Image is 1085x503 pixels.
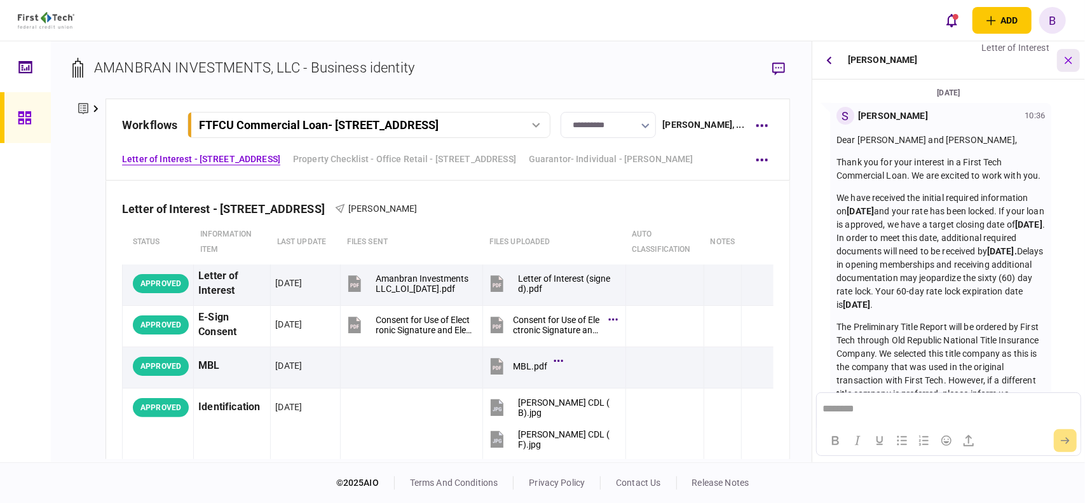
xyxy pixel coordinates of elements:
span: Dear [PERSON_NAME] and [PERSON_NAME], [836,135,1017,145]
button: Bullet list [891,432,913,450]
div: [DATE] [275,277,302,289]
div: APPROVED [133,357,189,376]
th: Information item [194,220,271,265]
div: Letter of Interest (signed).pdf [518,273,614,294]
div: David Bergstrom CDL (B).jpg [518,397,614,418]
button: open adding identity options [972,7,1032,34]
strong: [DATE] [843,300,870,310]
div: APPROVED [133,398,189,417]
a: Property Checklist - Office Retail - [STREET_ADDRESS] [293,153,516,166]
div: [DATE] [817,86,1080,100]
button: FTFCU Commercial Loan- [STREET_ADDRESS] [188,112,550,138]
a: privacy policy [529,478,585,488]
button: MBL.pdf [488,352,560,380]
a: terms and conditions [410,478,498,488]
div: [DATE] [275,359,302,372]
div: [DATE] [275,401,302,413]
th: last update [271,220,341,265]
button: Maria Bergstrom CDL (B).jpg [488,457,614,485]
th: status [123,220,194,265]
div: AMANBRAN INVESTMENTS, LLC - Business identity [94,57,414,78]
iframe: Rich Text Area [817,393,1080,425]
div: MBL.pdf [513,361,547,371]
th: auto classification [625,220,704,265]
a: Letter of Interest - [STREET_ADDRESS] [122,153,280,166]
button: Italic [847,432,868,450]
button: Bold [824,432,846,450]
div: APPROVED [133,274,189,293]
button: Amanbran Investments LLC_LOI_09.17.25.pdf [345,269,472,298]
div: [PERSON_NAME] , ... [662,118,744,132]
th: Files uploaded [483,220,625,265]
div: FTFCU Commercial Loan - [STREET_ADDRESS] [199,118,439,132]
div: APPROVED [133,315,189,334]
th: notes [704,220,742,265]
button: Underline [869,432,891,450]
button: Numbered list [913,432,935,450]
div: Letter of Interest [982,41,1049,55]
button: open notifications list [938,7,965,34]
div: workflows [122,116,177,134]
div: 10:36 [1025,109,1045,122]
div: E-Sign Consent [198,310,266,340]
strong: [DATE] [847,206,874,216]
div: S [836,107,854,125]
div: © 2025 AIO [336,476,395,490]
div: Letter of Interest - [STREET_ADDRESS] [122,202,335,216]
div: Amanbran Investments LLC_LOI_09.17.25.pdf [376,273,472,294]
div: David Bergstrom CDL (F).jpg [518,429,614,450]
button: Letter of Interest (signed).pdf [488,269,614,298]
th: files sent [341,220,483,265]
div: Letter of Interest [198,269,266,298]
strong: [DATE]. [987,246,1017,256]
div: Identification [198,393,266,422]
div: MBL [198,352,266,380]
span: Thank you for your interest in a First Tech Commercial Loan. We are excited to work with you. [836,157,1041,181]
a: contact us [616,478,660,488]
span: [PERSON_NAME] [348,203,418,214]
button: David Bergstrom CDL (B).jpg [488,393,614,422]
button: David Bergstrom CDL (F).jpg [488,425,614,453]
div: [DATE] [275,318,302,331]
div: Consent for Use of Electronic Signature and Electronic Disclosures Agreement Editable.pdf [513,315,601,335]
button: Consent for Use of Electronic Signature and Electronic Disclosures Agreement Editable.pdf [345,310,472,339]
a: Guarantor- Individual - [PERSON_NAME] [529,153,693,166]
div: [PERSON_NAME] [858,109,928,123]
span: The Preliminary Title Report will be ordered by First Tech through Old Republic National Title In... [836,322,1041,439]
a: release notes [692,478,749,488]
strong: [DATE] [1015,219,1042,230]
button: B [1039,7,1066,34]
div: Consent for Use of Electronic Signature and Electronic Disclosures Agreement Editable.pdf [376,315,472,335]
div: [PERSON_NAME] [848,41,918,79]
span: We have received the initial required information on and your rate has been locked. If your loan ... [836,193,1045,310]
button: Emojis [936,432,957,450]
button: Consent for Use of Electronic Signature and Electronic Disclosures Agreement Editable.pdf [488,310,614,339]
img: client company logo [18,12,74,29]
